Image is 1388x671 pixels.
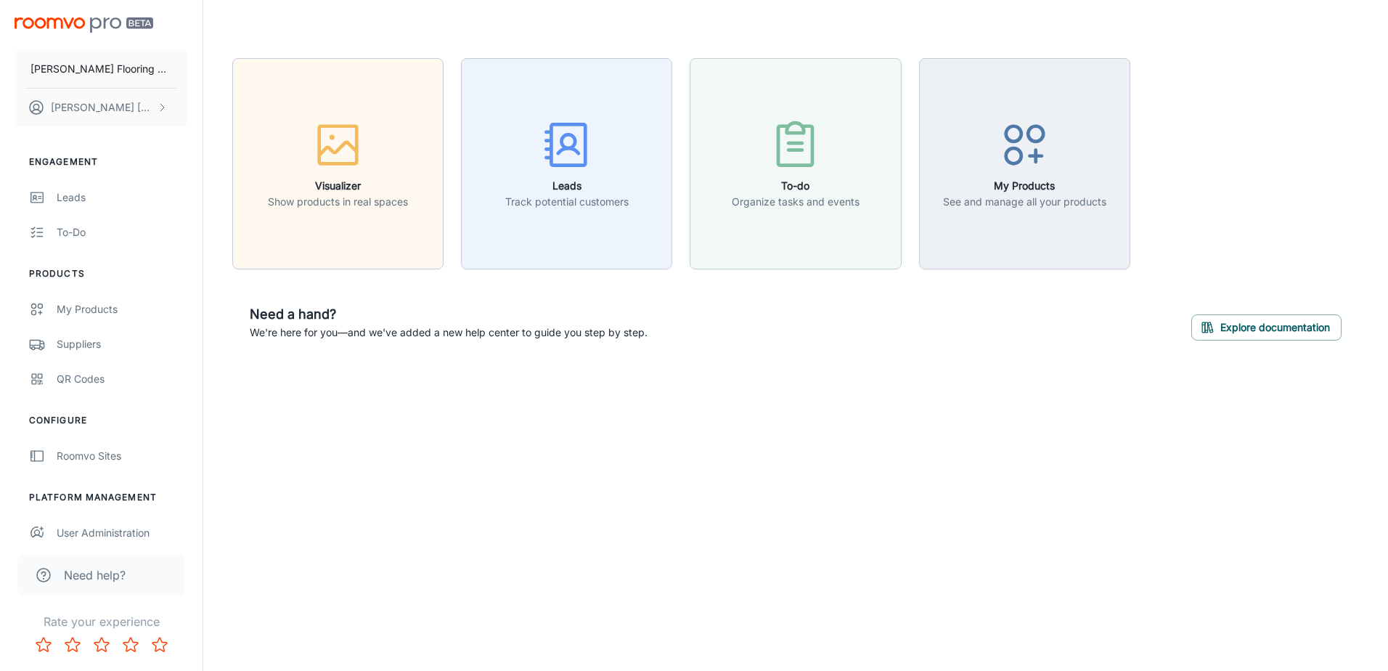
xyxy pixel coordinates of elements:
[690,58,901,269] button: To-doOrganize tasks and events
[732,194,860,210] p: Organize tasks and events
[461,58,672,269] button: LeadsTrack potential customers
[505,178,629,194] h6: Leads
[51,99,153,115] p: [PERSON_NAME] [PERSON_NAME]
[268,178,408,194] h6: Visualizer
[232,58,444,269] button: VisualizerShow products in real spaces
[505,194,629,210] p: Track potential customers
[919,155,1130,170] a: My ProductsSee and manage all your products
[943,194,1106,210] p: See and manage all your products
[15,17,153,33] img: Roomvo PRO Beta
[732,178,860,194] h6: To-do
[57,301,188,317] div: My Products
[1191,314,1342,341] button: Explore documentation
[15,89,188,126] button: [PERSON_NAME] [PERSON_NAME]
[57,224,188,240] div: To-do
[250,325,648,341] p: We're here for you—and we've added a new help center to guide you step by step.
[57,336,188,352] div: Suppliers
[461,155,672,170] a: LeadsTrack potential customers
[1191,320,1342,334] a: Explore documentation
[57,371,188,387] div: QR Codes
[30,61,172,77] p: [PERSON_NAME] Flooring Stores
[919,58,1130,269] button: My ProductsSee and manage all your products
[268,194,408,210] p: Show products in real spaces
[250,304,648,325] h6: Need a hand?
[690,155,901,170] a: To-doOrganize tasks and events
[943,178,1106,194] h6: My Products
[57,190,188,206] div: Leads
[15,50,188,88] button: [PERSON_NAME] Flooring Stores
